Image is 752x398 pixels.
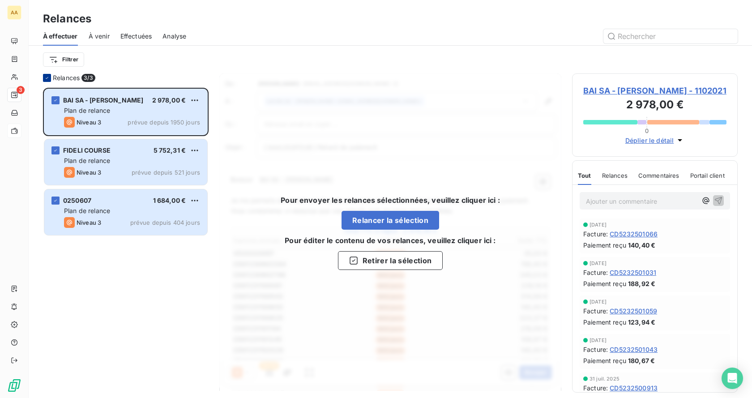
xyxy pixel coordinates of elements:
[153,197,186,204] span: 1 684,00 €
[7,88,21,102] a: 3
[17,86,25,94] span: 3
[590,261,607,266] span: [DATE]
[625,136,674,145] span: Déplier le détail
[154,146,186,154] span: 5 752,31 €
[583,306,608,316] span: Facture :
[338,251,443,270] button: Retirer la sélection
[583,85,726,97] span: BAI SA - [PERSON_NAME] - 1102021
[43,88,209,398] div: grid
[132,169,200,176] span: prévue depuis 521 jours
[610,229,658,239] span: CD5232501066
[64,157,110,164] span: Plan de relance
[590,338,607,343] span: [DATE]
[162,32,186,41] span: Analyse
[81,74,95,82] span: 3/ 3
[583,383,608,393] span: Facture :
[583,356,626,365] span: Paiement reçu
[645,127,649,134] span: 0
[77,119,101,126] span: Niveau 3
[89,32,110,41] span: À venir
[583,97,726,115] h3: 2 978,00 €
[610,345,658,354] span: CD5232501043
[583,240,626,250] span: Paiement reçu
[285,235,496,246] h6: Pour éditer le contenu de vos relances, veuillez cliquer ici :
[603,29,738,43] input: Rechercher
[63,96,143,104] span: BAI SA - [PERSON_NAME]
[628,317,655,327] span: 123,94 €
[7,378,21,393] img: Logo LeanPay
[7,5,21,20] div: AA
[722,368,743,389] div: Open Intercom Messenger
[578,172,591,179] span: Tout
[590,376,620,381] span: 31 juil. 2025
[281,195,500,205] h6: Pour envoyer les relances sélectionnées, veuillez cliquer ici :
[128,119,200,126] span: prévue depuis 1950 jours
[53,73,80,82] span: Relances
[43,52,84,67] button: Filtrer
[583,317,626,327] span: Paiement reçu
[583,229,608,239] span: Facture :
[120,32,152,41] span: Effectuées
[690,172,725,179] span: Portail client
[590,222,607,227] span: [DATE]
[610,268,656,277] span: CD5232501031
[130,219,200,226] span: prévue depuis 404 jours
[583,279,626,288] span: Paiement reçu
[63,146,111,154] span: FIDELI COURSE
[610,306,657,316] span: CD5232501059
[628,356,655,365] span: 180,67 €
[77,219,101,226] span: Niveau 3
[628,240,655,250] span: 140,40 €
[583,268,608,277] span: Facture :
[63,197,91,204] span: 0250607
[43,11,91,27] h3: Relances
[628,279,655,288] span: 188,92 €
[342,211,439,230] button: Relancer la sélection
[638,172,679,179] span: Commentaires
[610,383,658,393] span: CD5232500913
[590,299,607,304] span: [DATE]
[64,207,110,214] span: Plan de relance
[623,135,688,146] button: Déplier le détail
[583,345,608,354] span: Facture :
[77,169,101,176] span: Niveau 3
[152,96,186,104] span: 2 978,00 €
[64,107,110,114] span: Plan de relance
[43,32,78,41] span: À effectuer
[602,172,628,179] span: Relances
